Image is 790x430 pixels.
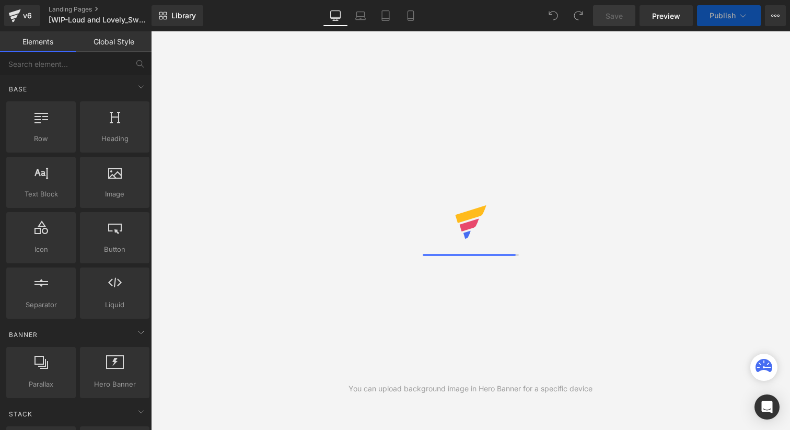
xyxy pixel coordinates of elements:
div: You can upload background image in Hero Banner for a specific device [348,383,592,394]
span: Base [8,84,28,94]
div: Open Intercom Messenger [754,394,780,420]
a: v6 [4,5,40,26]
span: Stack [8,409,33,419]
div: v6 [21,9,34,22]
span: Save [606,10,623,21]
span: Icon [9,244,73,255]
a: New Library [152,5,203,26]
span: Preview [652,10,680,21]
button: Redo [568,5,589,26]
a: Mobile [398,5,423,26]
a: Global Style [76,31,152,52]
span: Row [9,133,73,144]
span: Separator [9,299,73,310]
span: Button [83,244,146,255]
a: Laptop [348,5,373,26]
span: Heading [83,133,146,144]
button: Undo [543,5,564,26]
span: [WIP-Loud and Lovely_Swap 23th,Sep] กางเกงในห่อไข่ ไข่อยู่ทรงง่าย ไม่เสียดสี GQ Easy Underwear [49,16,149,24]
span: Image [83,189,146,200]
a: Landing Pages [49,5,169,14]
a: Preview [640,5,693,26]
span: Parallax [9,379,73,390]
span: Liquid [83,299,146,310]
button: Publish [697,5,761,26]
a: Desktop [323,5,348,26]
span: Hero Banner [83,379,146,390]
span: Banner [8,330,39,340]
span: Text Block [9,189,73,200]
a: Tablet [373,5,398,26]
span: Publish [710,11,736,20]
button: More [765,5,786,26]
span: Library [171,11,196,20]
